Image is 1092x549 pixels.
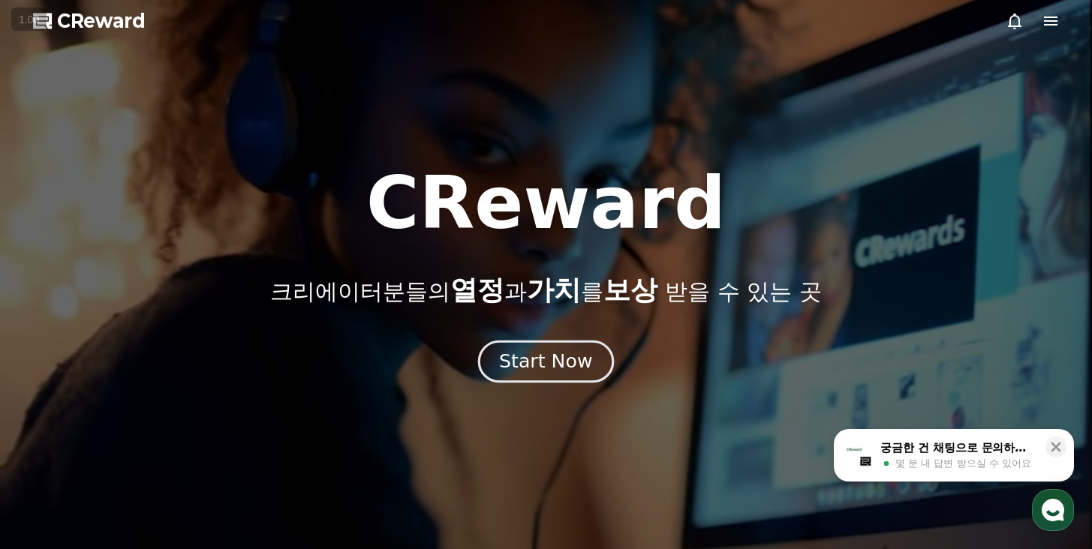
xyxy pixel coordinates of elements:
[137,448,155,460] span: 대화
[232,447,250,459] span: 설정
[527,274,581,305] span: 가치
[57,9,146,33] span: CReward
[47,447,56,459] span: 홈
[5,424,99,462] a: 홈
[194,424,288,462] a: 설정
[99,424,194,462] a: 대화
[499,349,592,374] div: Start Now
[450,274,504,305] span: 열정
[481,356,611,370] a: Start Now
[270,275,821,305] p: 크리에이터분들의 과 를 받을 수 있는 곳
[33,9,146,33] a: CReward
[478,340,614,383] button: Start Now
[603,274,657,305] span: 보상
[366,167,726,239] h1: CReward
